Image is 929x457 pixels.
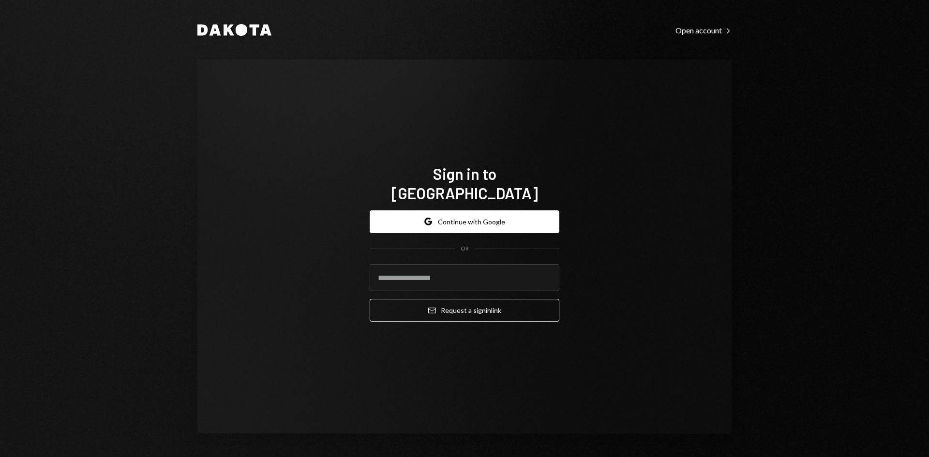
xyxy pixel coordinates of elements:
div: Open account [675,26,732,35]
button: Continue with Google [370,210,559,233]
button: Request a signinlink [370,299,559,322]
a: Open account [675,25,732,35]
h1: Sign in to [GEOGRAPHIC_DATA] [370,164,559,203]
div: OR [461,245,469,253]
